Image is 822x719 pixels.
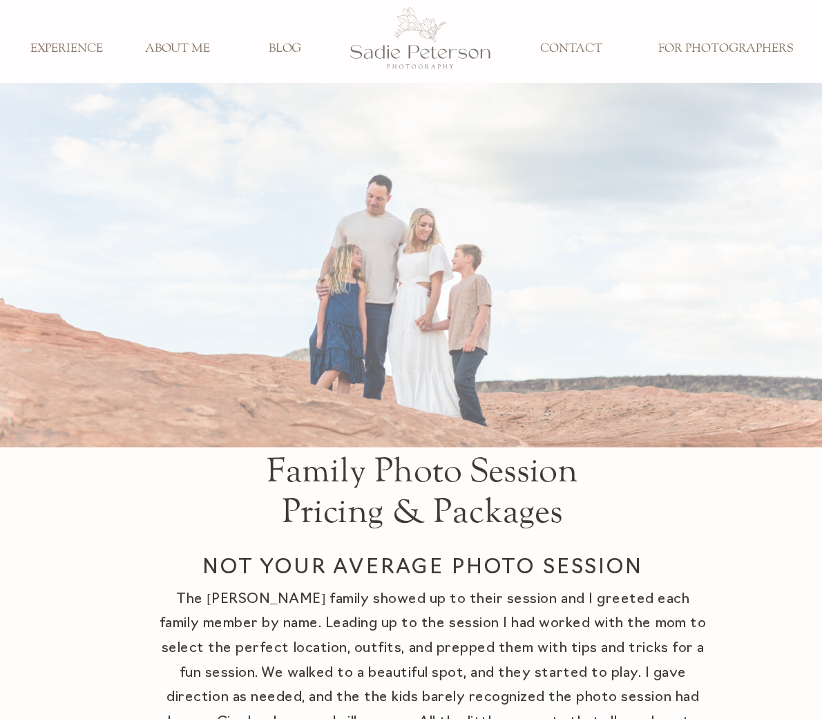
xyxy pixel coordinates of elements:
a: CONTACT [526,41,617,57]
a: ABOUT ME [132,41,222,57]
h1: Family Photo Session Pricing & Packages [248,451,597,479]
a: BLOG [240,41,330,57]
h2: NOT YOUR AVERAGE PHOTO SESSION [74,553,772,587]
a: FOR PHOTOGRAPHERS [649,41,803,57]
a: EXPERIENCE [21,41,112,57]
